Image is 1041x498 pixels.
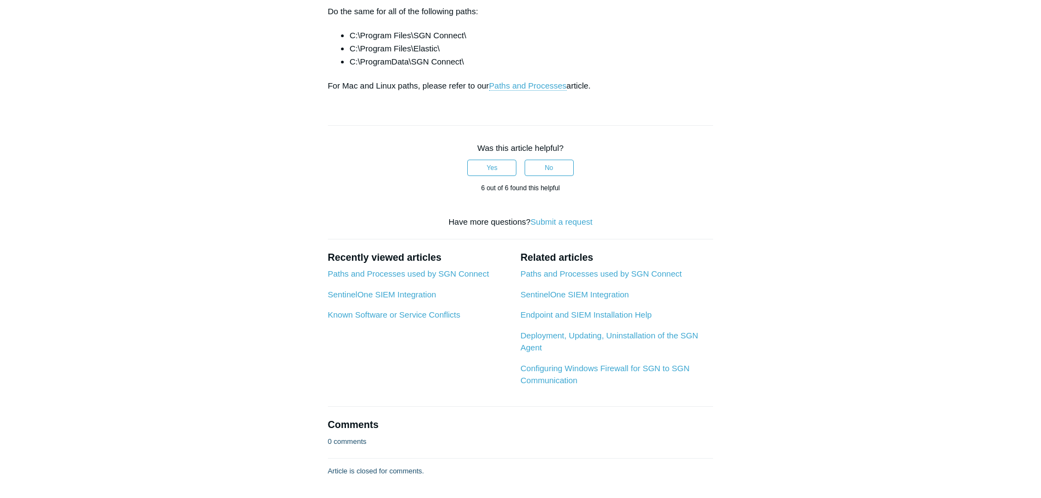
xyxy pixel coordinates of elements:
[328,79,714,92] p: For Mac and Linux paths, please refer to our article.
[328,418,714,432] h2: Comments
[520,364,689,385] a: Configuring Windows Firewall for SGN to SGN Communication
[520,269,681,278] a: Paths and Processes used by SGN Connect
[525,160,574,176] button: This article was not helpful
[328,5,714,18] p: Whitelisting SGN Connect on SentinelOne
[520,310,651,319] a: Endpoint and SIEM Installation Help
[520,250,713,265] h2: Related articles
[350,55,714,68] li: C:\ProgramData\SGN Connect\
[520,290,628,299] a: SentinelOne SIEM Integration
[478,143,564,153] span: Was this article helpful?
[328,250,510,265] h2: Recently viewed articles
[350,29,714,42] li: C:\Program Files\SGN Connect\
[328,216,714,229] div: Have more questions?
[328,290,436,299] a: SentinelOne SIEM Integration
[328,436,367,447] p: 0 comments
[328,310,461,319] a: Known Software or Service Conflicts
[489,81,567,91] a: Paths and Processes
[328,269,489,278] a: Paths and Processes used by SGN Connect
[481,184,560,192] span: 6 out of 6 found this helpful
[350,42,714,55] li: C:\Program Files\Elastic\
[328,466,424,477] p: Article is closed for comments.
[520,331,698,353] a: Deployment, Updating, Uninstallation of the SGN Agent
[467,160,516,176] button: This article was helpful
[531,217,592,226] a: Submit a request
